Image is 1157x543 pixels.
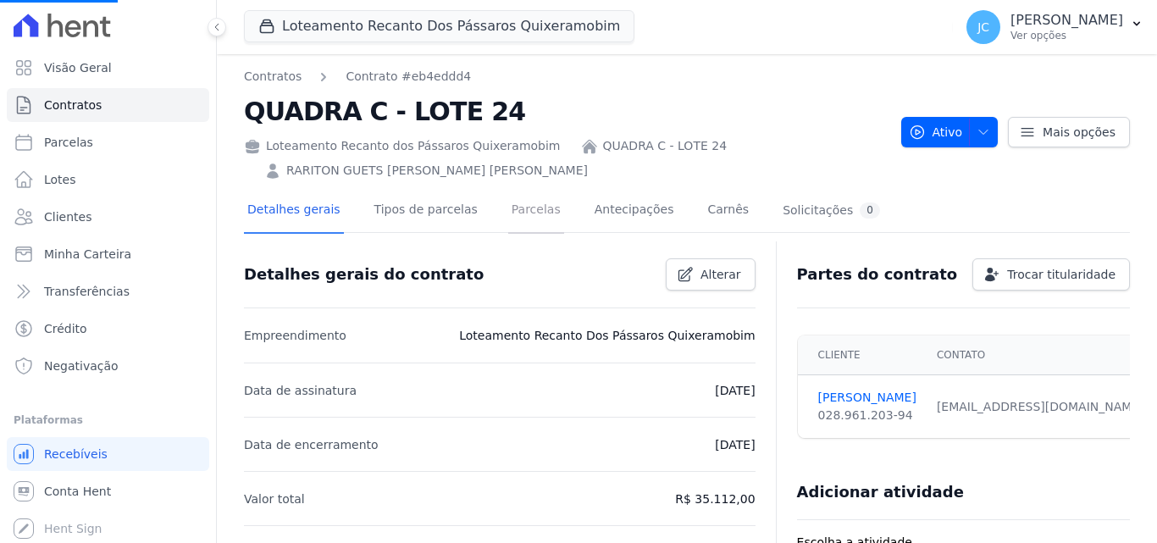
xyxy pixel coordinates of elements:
[244,68,471,86] nav: Breadcrumb
[44,97,102,114] span: Contratos
[715,435,755,455] p: [DATE]
[7,51,209,85] a: Visão Geral
[14,410,202,430] div: Plataformas
[666,258,756,291] a: Alterar
[953,3,1157,51] button: JC [PERSON_NAME] Ver opções
[7,125,209,159] a: Parcelas
[44,283,130,300] span: Transferências
[286,162,588,180] a: RARITON GUETS [PERSON_NAME] [PERSON_NAME]
[7,312,209,346] a: Crédito
[797,264,958,285] h3: Partes do contrato
[244,489,305,509] p: Valor total
[909,117,963,147] span: Ativo
[44,446,108,463] span: Recebíveis
[244,68,302,86] a: Contratos
[715,380,755,401] p: [DATE]
[346,68,471,86] a: Contrato #eb4eddd4
[797,482,964,502] h3: Adicionar atividade
[44,320,87,337] span: Crédito
[7,474,209,508] a: Conta Hent
[818,407,916,424] div: 028.961.203-94
[44,134,93,151] span: Parcelas
[1008,117,1130,147] a: Mais opções
[1007,266,1115,283] span: Trocar titularidade
[244,380,357,401] p: Data de assinatura
[972,258,1130,291] a: Trocar titularidade
[244,264,484,285] h3: Detalhes gerais do contrato
[7,237,209,271] a: Minha Carteira
[244,10,634,42] button: Loteamento Recanto Dos Pássaros Quixeramobim
[244,189,344,234] a: Detalhes gerais
[7,88,209,122] a: Contratos
[244,435,379,455] p: Data de encerramento
[7,349,209,383] a: Negativação
[508,189,564,234] a: Parcelas
[244,325,346,346] p: Empreendimento
[7,200,209,234] a: Clientes
[783,202,880,219] div: Solicitações
[901,117,999,147] button: Ativo
[244,68,888,86] nav: Breadcrumb
[704,189,752,234] a: Carnês
[700,266,741,283] span: Alterar
[7,437,209,471] a: Recebíveis
[1010,29,1123,42] p: Ver opções
[860,202,880,219] div: 0
[459,325,755,346] p: Loteamento Recanto Dos Pássaros Quixeramobim
[675,489,755,509] p: R$ 35.112,00
[977,21,989,33] span: JC
[798,335,927,375] th: Cliente
[44,59,112,76] span: Visão Geral
[244,92,888,130] h2: QUADRA C - LOTE 24
[44,246,131,263] span: Minha Carteira
[44,208,91,225] span: Clientes
[44,357,119,374] span: Negativação
[371,189,481,234] a: Tipos de parcelas
[779,189,883,234] a: Solicitações0
[44,171,76,188] span: Lotes
[1043,124,1115,141] span: Mais opções
[44,483,111,500] span: Conta Hent
[603,137,728,155] a: QUADRA C - LOTE 24
[1010,12,1123,29] p: [PERSON_NAME]
[7,274,209,308] a: Transferências
[818,389,916,407] a: [PERSON_NAME]
[7,163,209,197] a: Lotes
[591,189,678,234] a: Antecipações
[244,137,561,155] div: Loteamento Recanto dos Pássaros Quixeramobim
